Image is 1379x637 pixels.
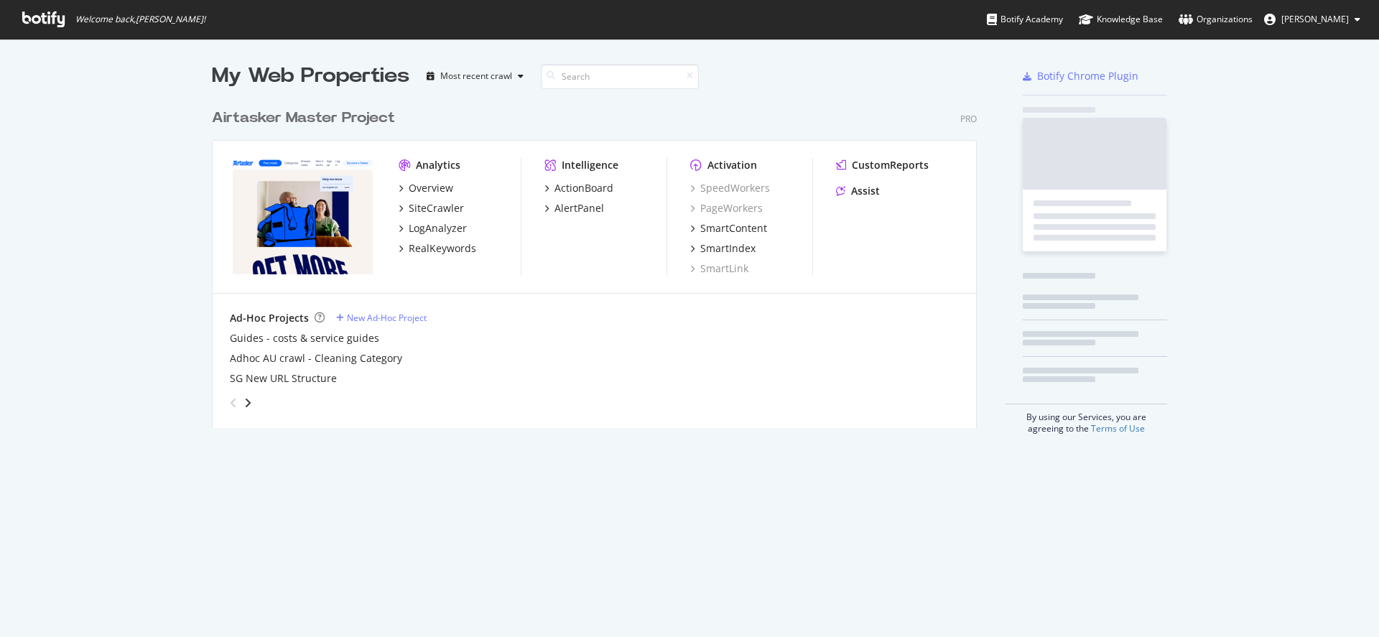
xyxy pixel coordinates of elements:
[212,62,409,90] div: My Web Properties
[690,241,756,256] a: SmartIndex
[399,241,476,256] a: RealKeywords
[1253,8,1372,31] button: [PERSON_NAME]
[544,201,604,215] a: AlertPanel
[1091,422,1145,434] a: Terms of Use
[690,261,748,276] a: SmartLink
[690,201,763,215] a: PageWorkers
[1179,12,1253,27] div: Organizations
[347,312,427,324] div: New Ad-Hoc Project
[960,113,977,125] div: Pro
[212,90,988,428] div: grid
[554,201,604,215] div: AlertPanel
[851,184,880,198] div: Assist
[1281,13,1349,25] span: Regan McGregor
[409,201,464,215] div: SiteCrawler
[336,312,427,324] a: New Ad-Hoc Project
[1023,69,1138,83] a: Botify Chrome Plugin
[409,221,467,236] div: LogAnalyzer
[544,181,613,195] a: ActionBoard
[690,181,770,195] a: SpeedWorkers
[1079,12,1163,27] div: Knowledge Base
[230,311,309,325] div: Ad-Hoc Projects
[1005,404,1167,434] div: By using our Services, you are agreeing to the
[224,391,243,414] div: angle-left
[562,158,618,172] div: Intelligence
[440,72,512,80] div: Most recent crawl
[987,12,1063,27] div: Botify Academy
[75,14,205,25] span: Welcome back, [PERSON_NAME] !
[230,331,379,345] a: Guides - costs & service guides
[700,241,756,256] div: SmartIndex
[212,108,395,129] div: Airtasker Master Project
[399,201,464,215] a: SiteCrawler
[243,396,253,410] div: angle-right
[852,158,929,172] div: CustomReports
[707,158,757,172] div: Activation
[1037,69,1138,83] div: Botify Chrome Plugin
[212,108,401,129] a: Airtasker Master Project
[700,221,767,236] div: SmartContent
[541,64,699,89] input: Search
[416,158,460,172] div: Analytics
[836,184,880,198] a: Assist
[690,221,767,236] a: SmartContent
[409,181,453,195] div: Overview
[554,181,613,195] div: ActionBoard
[399,221,467,236] a: LogAnalyzer
[836,158,929,172] a: CustomReports
[409,241,476,256] div: RealKeywords
[399,181,453,195] a: Overview
[230,351,402,366] a: Adhoc AU crawl - Cleaning Category
[421,65,529,88] button: Most recent crawl
[230,158,376,274] img: www.airtasker.com
[230,371,337,386] a: SG New URL Structure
